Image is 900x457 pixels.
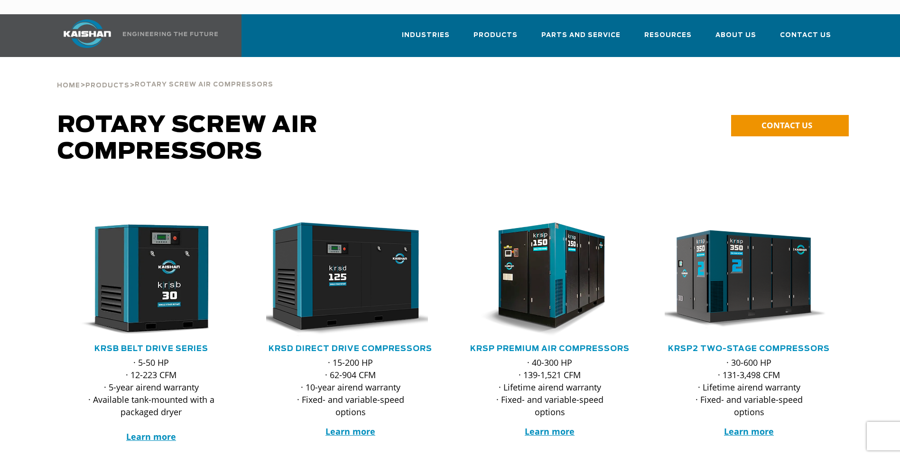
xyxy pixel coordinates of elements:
a: KRSP Premium Air Compressors [470,345,630,352]
a: Industries [402,23,450,55]
p: · 5-50 HP · 12-223 CFM · 5-year airend warranty · Available tank-mounted with a packaged dryer [86,356,217,443]
p: · 30-600 HP · 131-3,498 CFM · Lifetime airend warranty · Fixed- and variable-speed options [684,356,815,418]
span: Resources [644,30,692,41]
a: Resources [644,23,692,55]
div: > > [57,57,273,93]
span: Home [57,83,80,89]
span: About Us [715,30,756,41]
span: Contact Us [780,30,831,41]
img: krsp350 [658,222,826,336]
a: Contact Us [780,23,831,55]
a: Parts and Service [541,23,621,55]
img: krsd125 [259,222,428,336]
a: Learn more [724,426,774,437]
img: kaishan logo [52,19,123,48]
span: Parts and Service [541,30,621,41]
img: Engineering the future [123,32,218,36]
a: KRSB Belt Drive Series [94,345,208,352]
a: About Us [715,23,756,55]
a: Products [473,23,518,55]
img: krsp150 [458,222,627,336]
span: Products [85,83,130,89]
div: krsp150 [465,222,634,336]
a: Learn more [325,426,375,437]
a: Learn more [126,431,176,442]
a: KRSP2 Two-Stage Compressors [668,345,830,352]
a: Learn more [525,426,575,437]
span: Products [473,30,518,41]
div: krsp350 [665,222,834,336]
img: krsb30 [60,222,229,336]
span: CONTACT US [761,120,812,131]
p: · 15-200 HP · 62-904 CFM · 10-year airend warranty · Fixed- and variable-speed options [285,356,416,418]
a: KRSD Direct Drive Compressors [269,345,432,352]
span: Industries [402,30,450,41]
span: Rotary Screw Air Compressors [57,114,318,163]
div: krsd125 [266,222,435,336]
a: CONTACT US [731,115,849,136]
p: · 40-300 HP · 139-1,521 CFM · Lifetime airend warranty · Fixed- and variable-speed options [484,356,615,418]
span: Rotary Screw Air Compressors [135,82,273,88]
a: Home [57,81,80,89]
div: krsb30 [67,222,236,336]
a: Kaishan USA [52,14,220,57]
a: Products [85,81,130,89]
